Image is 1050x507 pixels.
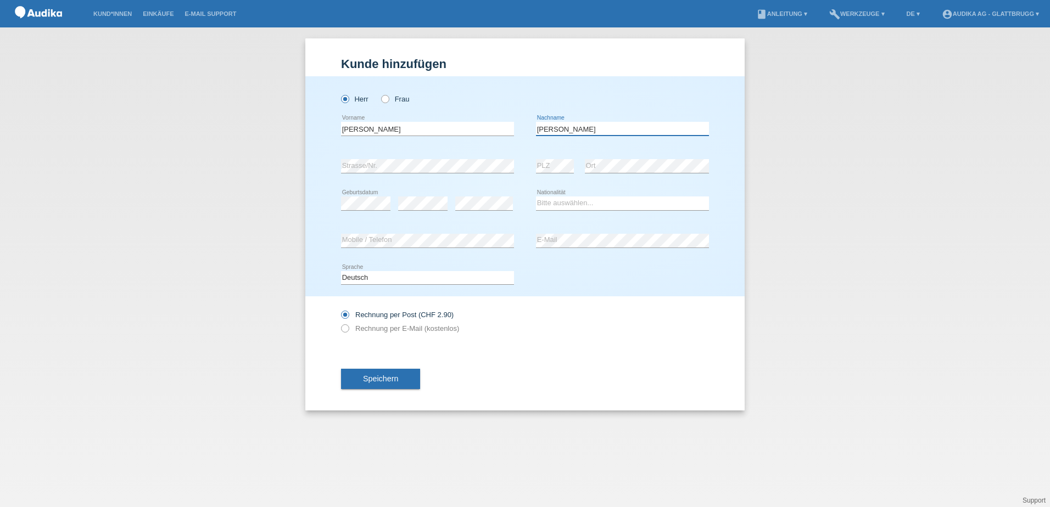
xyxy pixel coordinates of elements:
[829,9,840,20] i: build
[341,95,368,103] label: Herr
[936,10,1045,17] a: account_circleAudika AG - Glattbrugg ▾
[11,21,66,30] a: POS — MF Group
[341,324,459,333] label: Rechnung per E-Mail (kostenlos)
[137,10,179,17] a: Einkäufe
[756,9,767,20] i: book
[824,10,890,17] a: buildWerkzeuge ▾
[381,95,409,103] label: Frau
[901,10,925,17] a: DE ▾
[751,10,813,17] a: bookAnleitung ▾
[381,95,388,102] input: Frau
[341,369,420,390] button: Speichern
[341,57,709,71] h1: Kunde hinzufügen
[341,95,348,102] input: Herr
[341,311,454,319] label: Rechnung per Post (CHF 2.90)
[363,374,398,383] span: Speichern
[88,10,137,17] a: Kund*innen
[341,324,348,338] input: Rechnung per E-Mail (kostenlos)
[942,9,953,20] i: account_circle
[341,311,348,324] input: Rechnung per Post (CHF 2.90)
[180,10,242,17] a: E-Mail Support
[1023,497,1046,504] a: Support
